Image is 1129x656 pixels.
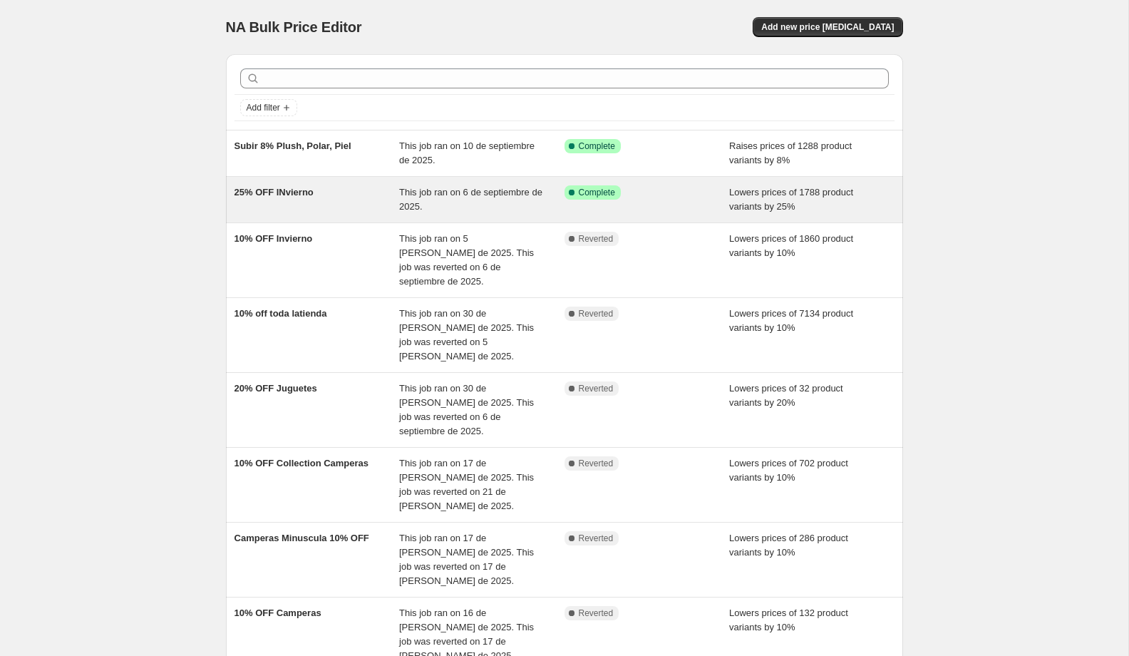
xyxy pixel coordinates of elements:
[399,233,534,287] span: This job ran on 5 [PERSON_NAME] de 2025. This job was reverted on 6 de septiembre de 2025.
[729,233,853,258] span: Lowers prices of 1860 product variants by 10%
[753,17,902,37] button: Add new price [MEDICAL_DATA]
[234,308,327,319] span: 10% off toda latienda
[729,383,843,408] span: Lowers prices of 32 product variants by 20%
[579,608,614,619] span: Reverted
[247,102,280,113] span: Add filter
[579,233,614,245] span: Reverted
[729,140,852,165] span: Raises prices of 1288 product variants by 8%
[399,383,534,436] span: This job ran on 30 de [PERSON_NAME] de 2025. This job was reverted on 6 de septiembre de 2025.
[234,187,314,198] span: 25% OFF INvierno
[729,458,848,483] span: Lowers prices of 702 product variants by 10%
[729,533,848,558] span: Lowers prices of 286 product variants by 10%
[729,608,848,632] span: Lowers prices of 132 product variants by 10%
[234,140,351,151] span: Subir 8% Plush, Polar, Piel
[729,308,853,333] span: Lowers prices of 7134 product variants by 10%
[240,99,297,116] button: Add filter
[234,533,369,543] span: Camperas Minuscula 10% OFF
[579,458,614,469] span: Reverted
[226,19,362,35] span: NA Bulk Price Editor
[579,533,614,544] span: Reverted
[234,383,317,394] span: 20% OFF Juguetes
[234,608,321,618] span: 10% OFF Camperas
[579,308,614,319] span: Reverted
[399,140,535,165] span: This job ran on 10 de septiembre de 2025.
[399,458,534,511] span: This job ran on 17 de [PERSON_NAME] de 2025. This job was reverted on 21 de [PERSON_NAME] de 2025.
[399,308,534,362] span: This job ran on 30 de [PERSON_NAME] de 2025. This job was reverted on 5 [PERSON_NAME] de 2025.
[579,383,614,394] span: Reverted
[234,458,369,468] span: 10% OFF Collection Camperas
[234,233,313,244] span: 10% OFF Invierno
[399,533,534,586] span: This job ran on 17 de [PERSON_NAME] de 2025. This job was reverted on 17 de [PERSON_NAME] de 2025.
[579,140,615,152] span: Complete
[761,21,894,33] span: Add new price [MEDICAL_DATA]
[729,187,853,212] span: Lowers prices of 1788 product variants by 25%
[399,187,542,212] span: This job ran on 6 de septiembre de 2025.
[579,187,615,198] span: Complete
